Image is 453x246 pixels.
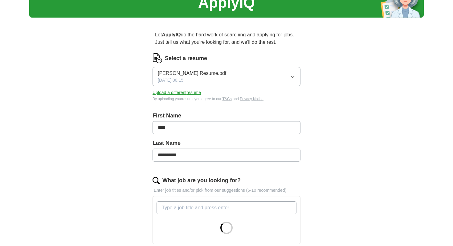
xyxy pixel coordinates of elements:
label: Last Name [153,139,300,147]
img: CV Icon [153,53,162,63]
input: Type a job title and press enter [157,201,296,214]
button: [PERSON_NAME] Resume.pdf[DATE] 00:15 [153,67,300,86]
span: [PERSON_NAME] Resume.pdf [158,70,226,77]
div: By uploading your resume you agree to our and . [153,96,300,102]
p: Let do the hard work of searching and applying for jobs. Just tell us what you're looking for, an... [153,29,300,48]
button: Upload a differentresume [153,89,201,96]
label: First Name [153,112,300,120]
label: What job are you looking for? [162,176,241,185]
p: Enter job titles and/or pick from our suggestions (6-10 recommended) [153,187,300,194]
span: [DATE] 00:15 [158,77,183,84]
a: T&Cs [222,97,232,101]
strong: ApplyIQ [162,32,181,37]
img: search.png [153,177,160,184]
a: Privacy Notice [240,97,263,101]
label: Select a resume [165,54,207,63]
